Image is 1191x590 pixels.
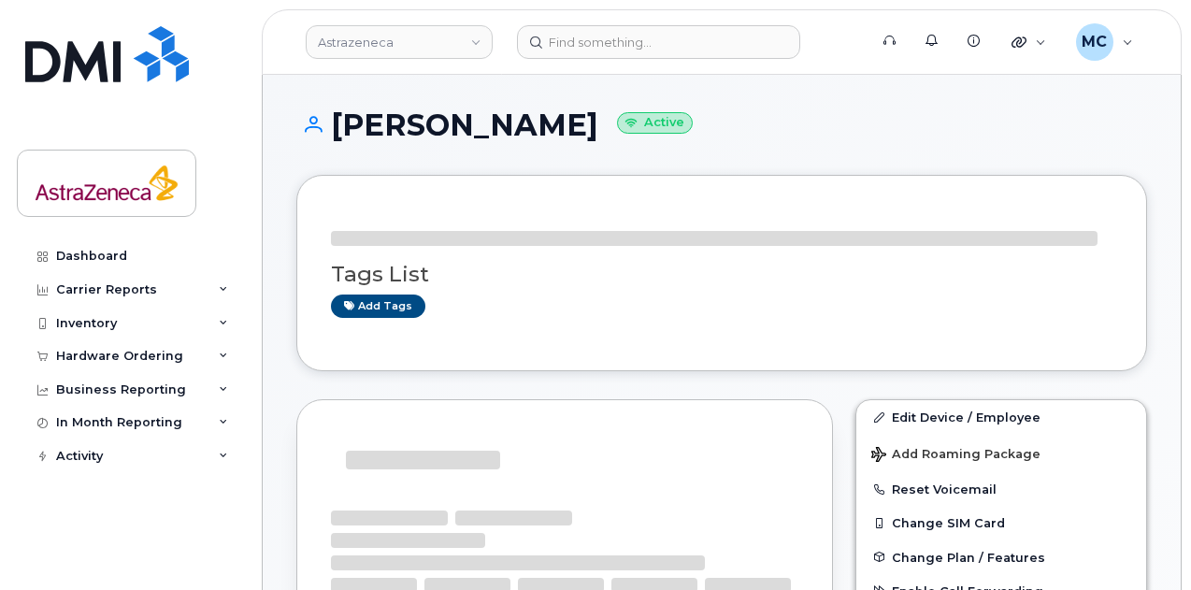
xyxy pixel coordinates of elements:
h1: [PERSON_NAME] [296,108,1147,141]
h3: Tags List [331,263,1112,286]
a: Add tags [331,295,425,318]
span: Change Plan / Features [892,550,1045,564]
small: Active [617,112,693,134]
a: Edit Device / Employee [856,400,1146,434]
button: Change Plan / Features [856,540,1146,574]
button: Change SIM Card [856,506,1146,540]
span: Add Roaming Package [871,447,1040,465]
button: Add Roaming Package [856,434,1146,472]
button: Reset Voicemail [856,472,1146,506]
